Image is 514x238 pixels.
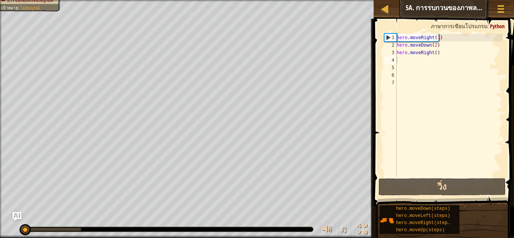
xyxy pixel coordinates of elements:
button: ปรับระดับเสียง [320,223,335,238]
span: ไม่สมบูรณ์ [20,5,40,10]
button: สลับเป็นเต็มจอ [355,223,370,238]
button: วิ่ง [379,178,506,196]
div: 1 [385,34,397,41]
span: hero.moveRight(steps) [396,220,453,226]
span: hero.moveDown(steps) [396,206,450,211]
div: 3 [384,49,397,56]
div: 2 [384,41,397,49]
button: ♫ [339,223,351,238]
span: Ask AI [440,4,453,11]
span: : [18,5,20,10]
span: Python [490,23,505,30]
div: 5 [384,64,397,71]
span: hero.moveUp(steps) [396,227,445,233]
button: Ask AI [436,2,457,15]
div: 6 [384,71,397,79]
span: ภาษาการเขียนโปรแกรม [431,23,487,30]
div: 7 [384,79,397,86]
span: : [487,23,490,30]
span: hero.moveLeft(steps) [396,213,450,218]
span: ♫ [340,224,348,235]
button: Ask AI [12,212,21,221]
span: คำแนะนำ [461,4,484,11]
button: แสดงเมนูเกมส์ [491,2,510,19]
div: 4 [384,56,397,64]
img: portrait.png [380,213,394,227]
span: เป้าหมาย [1,5,18,10]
